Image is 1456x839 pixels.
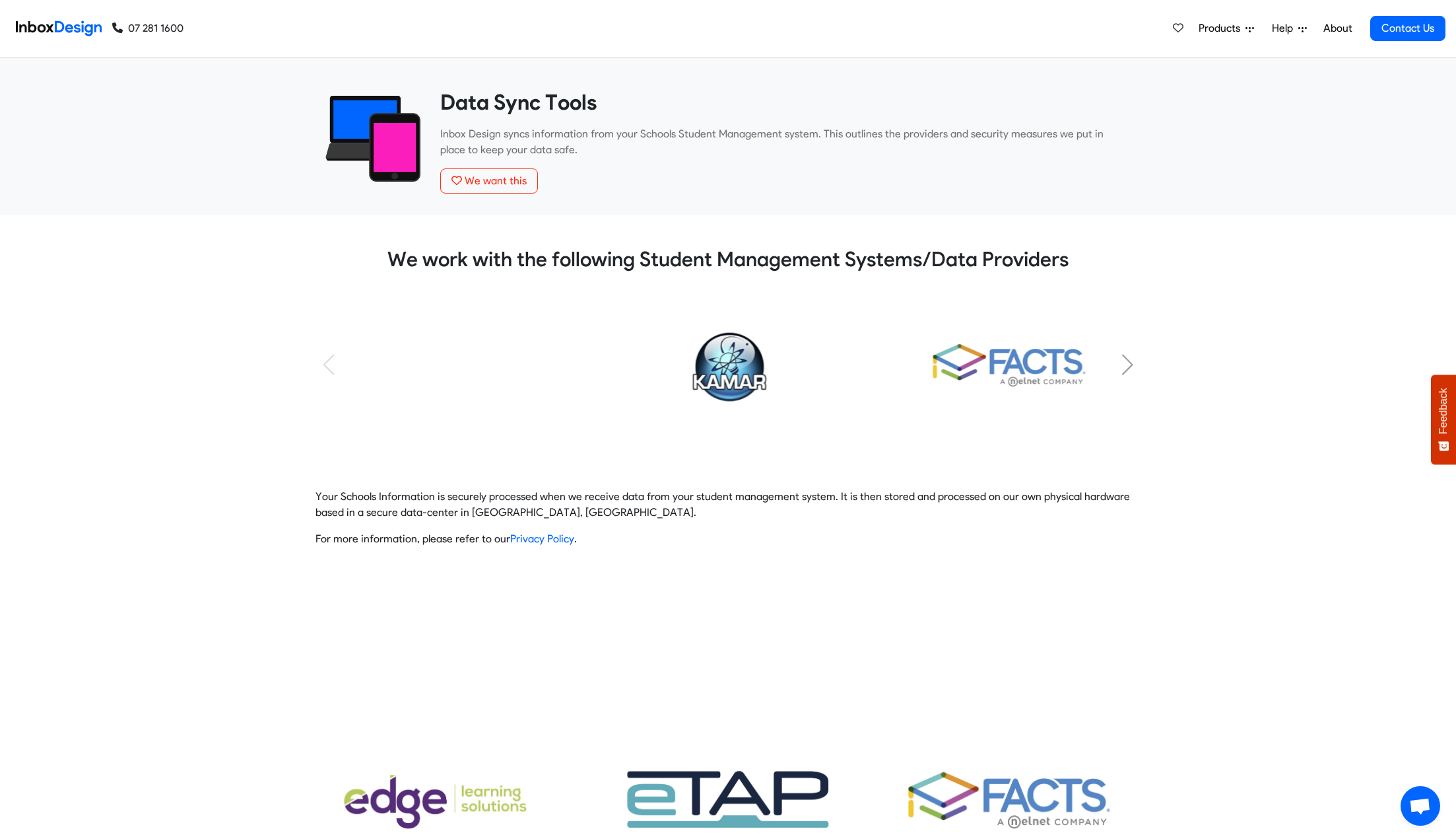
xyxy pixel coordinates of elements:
[1319,15,1356,42] a: About
[510,532,574,545] a: Privacy Policy
[1199,20,1245,36] span: Products
[440,126,1131,158] p: Inbox Design syncs information from your Schools Student Management system. This outlines the pro...
[597,320,859,410] div: 1 / 7
[325,89,420,184] img: 2022_01_17_icon_byod_management.svg
[1121,354,1134,375] div: Next slide
[440,168,538,194] button: We want this
[1401,786,1440,826] div: Open chat
[112,20,183,36] a: 07 281 1600
[465,174,527,187] span: We want this
[315,489,1141,521] p: Your Schools Information is securely processed when we receive data from your student management ...
[1267,15,1312,42] a: Help
[1431,375,1456,464] button: Feedback - Show survey
[878,320,1141,410] div: 2 / 7
[1370,16,1445,41] a: Contact Us
[1272,20,1298,36] span: Help
[1193,15,1259,42] a: Products
[315,531,1141,547] p: For more information, please refer to our .
[440,89,1131,116] heading: Data Sync Tools
[1438,388,1449,434] span: Feedback
[315,246,1141,273] h3: We work with the following Student Management Systems/Data Providers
